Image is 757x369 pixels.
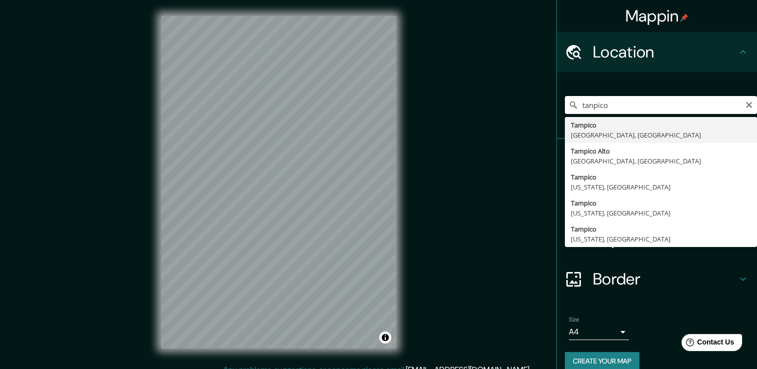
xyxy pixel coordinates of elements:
div: [GEOGRAPHIC_DATA], [GEOGRAPHIC_DATA] [571,130,751,140]
div: Pins [557,139,757,179]
h4: Border [593,269,737,289]
button: Toggle attribution [379,331,391,343]
div: Tampico [571,198,751,208]
div: [US_STATE], [GEOGRAPHIC_DATA] [571,234,751,244]
div: Style [557,179,757,219]
canvas: Map [161,16,396,348]
button: Clear [745,99,753,109]
div: [GEOGRAPHIC_DATA], [GEOGRAPHIC_DATA] [571,156,751,166]
iframe: Help widget launcher [668,330,746,358]
div: Tampico [571,120,751,130]
div: A4 [569,324,629,340]
div: [US_STATE], [GEOGRAPHIC_DATA] [571,208,751,218]
img: pin-icon.png [680,13,688,21]
input: Pick your city or area [565,96,757,114]
div: Border [557,259,757,299]
label: Size [569,315,579,324]
div: Tampico [571,172,751,182]
div: Tampico [571,224,751,234]
h4: Layout [593,229,737,249]
div: Location [557,32,757,72]
div: [US_STATE], [GEOGRAPHIC_DATA] [571,182,751,192]
h4: Location [593,42,737,62]
div: Layout [557,219,757,259]
div: Tampico Alto [571,146,751,156]
h4: Mappin [625,6,689,26]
